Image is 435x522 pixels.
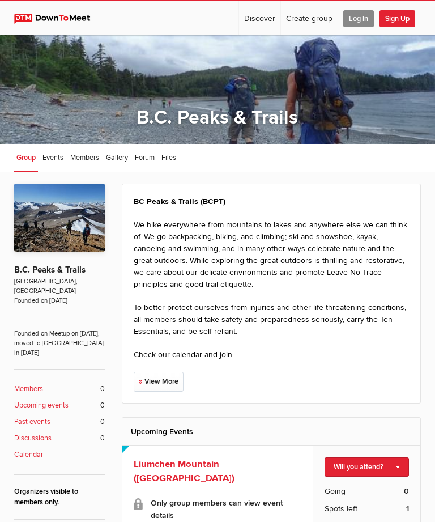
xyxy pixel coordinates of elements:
[239,1,280,35] a: Discover
[14,417,105,427] a: Past events 0
[281,1,338,35] a: Create group
[14,277,105,296] span: [GEOGRAPHIC_DATA], [GEOGRAPHIC_DATA]
[14,400,69,411] b: Upcoming events
[151,497,301,522] b: Only group members can view event details
[134,349,409,360] p: Check our calendar and join …
[14,144,38,172] a: Group
[343,10,374,27] span: Log In
[14,384,43,394] b: Members
[406,503,409,515] b: 1
[14,433,52,444] b: Discussions
[404,485,409,497] b: 0
[14,449,105,460] a: Calendar
[100,400,105,411] span: 0
[131,418,412,445] h2: Upcoming Events
[161,153,176,162] span: Files
[106,153,128,162] span: Gallery
[325,457,409,477] a: Will you attend?
[40,144,66,172] a: Events
[338,1,379,35] a: Log In
[14,486,105,508] div: Organizers visible to members only.
[70,153,99,162] span: Members
[379,10,415,27] span: Sign Up
[134,219,409,290] p: We hike everywhere from mountains to lakes and anywhere else we can think of. We go backpacking, ...
[134,197,225,206] strong: BC Peaks & Trails (BCPT)
[325,503,357,515] span: Spots left
[134,372,184,392] a: View More
[379,1,420,35] a: Sign Up
[159,144,178,172] a: Files
[325,485,346,497] span: Going
[68,144,101,172] a: Members
[14,317,105,358] span: Founded on Meetup on [DATE], moved to [GEOGRAPHIC_DATA] in [DATE]
[134,302,409,337] p: To better protect ourselves from injuries and other life-threatening conditions, all members shou...
[14,417,50,427] b: Past events
[14,433,105,444] a: Discussions 0
[14,384,105,394] a: Members 0
[14,400,105,411] a: Upcoming events 0
[133,144,157,172] a: Forum
[14,184,105,252] img: B.C. Peaks & Trails
[14,296,105,305] span: Founded on [DATE]
[42,153,63,162] span: Events
[135,153,155,162] span: Forum
[100,417,105,427] span: 0
[134,459,234,484] a: Liumchen Mountain ([GEOGRAPHIC_DATA])
[14,449,43,460] b: Calendar
[100,384,105,394] span: 0
[100,433,105,444] span: 0
[104,144,130,172] a: Gallery
[16,153,36,162] span: Group
[14,14,101,24] img: DownToMeet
